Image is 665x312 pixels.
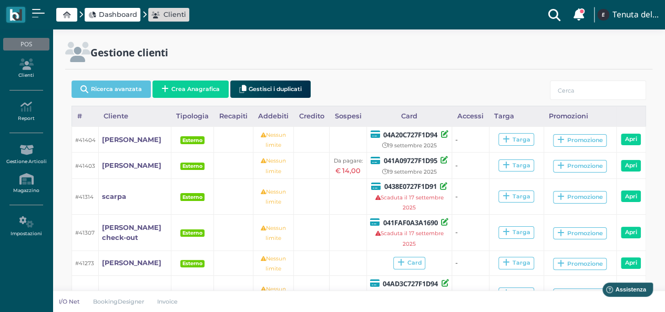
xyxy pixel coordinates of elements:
[557,193,603,201] div: Promozione
[452,178,489,214] td: -
[596,2,659,27] a: ... Tenuta del Barco
[214,106,253,126] div: Recapiti
[102,160,161,170] a: [PERSON_NAME]
[621,190,641,202] a: Apri
[182,137,202,143] b: Esterno
[90,47,168,58] h2: Gestione clienti
[452,250,489,275] td: -
[3,212,49,241] a: Impostazioni
[102,136,161,144] b: [PERSON_NAME]
[621,134,641,145] a: Apri
[3,97,49,126] a: Report
[102,224,161,241] b: [PERSON_NAME] check-out
[452,153,489,178] td: -
[151,297,185,306] a: Invoice
[152,80,229,98] button: Crea Anagrafica
[182,260,202,266] b: Esterno
[261,255,286,272] small: Nessun limite
[612,11,659,19] h4: Tenuta del Barco
[550,80,646,100] input: Cerca
[75,137,96,144] small: #41404
[102,223,168,243] a: [PERSON_NAME] check-out
[452,215,489,250] td: -
[163,9,186,19] span: Clienti
[384,156,437,165] b: 041A09727F1D95
[182,194,202,200] b: Esterno
[102,289,161,297] b: [PERSON_NAME]
[502,136,530,144] div: Targa
[489,106,544,126] div: Targa
[557,162,603,170] div: Promozione
[261,286,286,303] small: Nessun limite
[151,9,186,19] a: Clienti
[383,218,438,227] b: 041FAF0A3A1690
[502,193,530,200] div: Targa
[597,9,609,21] img: ...
[621,160,641,172] a: Apri
[452,106,489,126] div: Accessi
[99,9,137,19] span: Dashboard
[334,157,363,164] small: Da pagare:
[102,162,161,169] b: [PERSON_NAME]
[502,228,530,236] div: Targa
[502,289,530,297] div: Targa
[383,279,438,288] b: 04AD3C727F1D94
[557,229,603,237] div: Promozione
[557,260,603,268] div: Promozione
[294,106,330,126] div: Credito
[102,135,161,145] a: [PERSON_NAME]
[452,127,489,153] td: -
[502,162,530,169] div: Targa
[75,260,94,267] small: #41273
[261,132,286,148] small: Nessun limite
[3,169,49,198] a: Magazzino
[88,9,137,19] a: Dashboard
[102,192,126,202] a: scarpa
[384,182,437,191] b: 0438E0727F1D91
[72,106,99,126] div: #
[3,140,49,169] a: Gestione Articoli
[86,297,151,306] a: BookingDesigner
[253,106,294,126] div: Addebiti
[366,106,452,126] div: Card
[261,188,286,205] small: Nessun limite
[330,106,367,126] div: Sospesi
[590,279,656,303] iframe: Help widget launcher
[261,157,286,174] small: Nessun limite
[3,54,49,83] a: Clienti
[3,38,49,51] div: POS
[75,229,95,236] small: #41307
[59,297,80,306] p: I/O Net
[31,8,69,16] span: Assistenza
[171,106,214,126] div: Tipologia
[621,257,641,269] a: Apri
[375,194,444,211] small: Scaduta il 17 settembre 2025
[382,168,437,175] small: 19 settembre 2025
[544,106,616,126] div: Promozioni
[102,259,161,267] b: [PERSON_NAME]
[102,258,161,268] a: [PERSON_NAME]
[99,106,171,126] div: Cliente
[9,9,22,21] img: logo
[382,142,437,149] small: 19 settembre 2025
[182,230,202,236] b: Esterno
[621,227,641,238] a: Apri
[75,163,95,169] small: #41403
[182,163,202,169] b: Esterno
[557,136,603,144] div: Promozione
[393,257,425,269] span: Card
[102,193,126,200] b: scarpa
[333,166,363,176] div: € 14,00
[452,276,489,311] td: -
[71,80,151,98] button: Ricerca avanzata
[75,194,94,200] small: #41314
[102,288,161,298] a: [PERSON_NAME]
[261,225,286,241] small: Nessun limite
[230,80,311,98] button: Gestisci i duplicati
[502,259,530,267] div: Targa
[383,130,437,139] b: 04A20C727F1D94
[375,230,444,247] small: Scaduta il 17 settembre 2025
